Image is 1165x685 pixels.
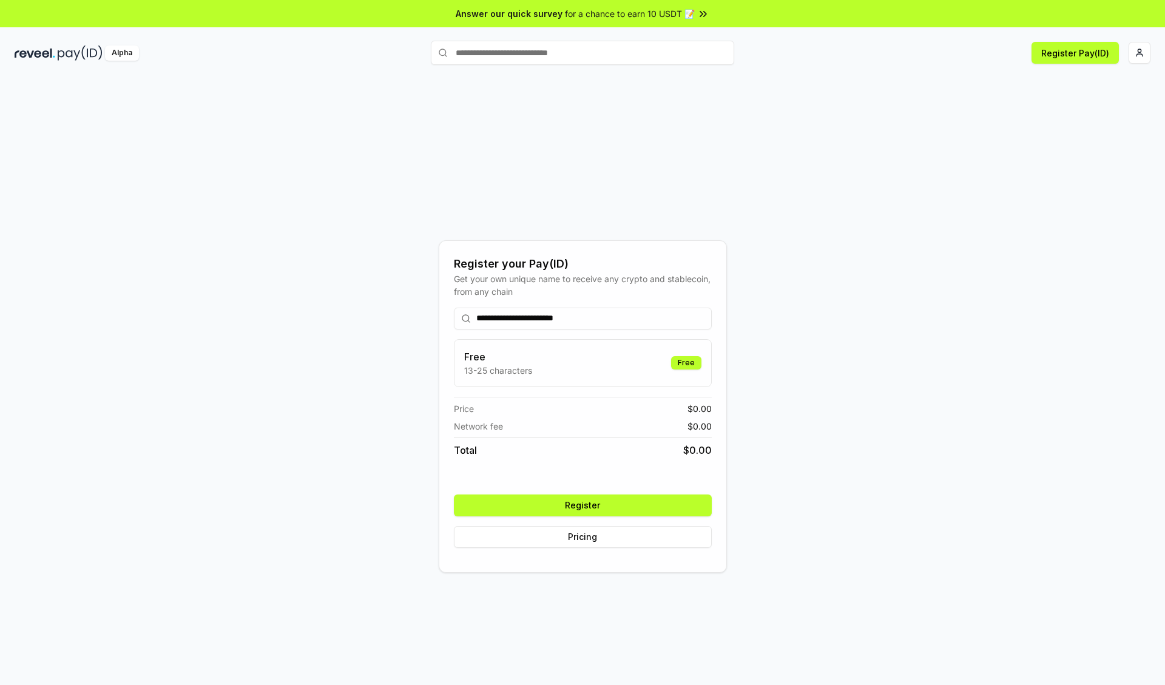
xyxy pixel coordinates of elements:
[464,364,532,377] p: 13-25 characters
[464,349,532,364] h3: Free
[454,526,712,548] button: Pricing
[15,46,55,61] img: reveel_dark
[454,494,712,516] button: Register
[687,402,712,415] span: $ 0.00
[454,420,503,433] span: Network fee
[454,272,712,298] div: Get your own unique name to receive any crypto and stablecoin, from any chain
[454,255,712,272] div: Register your Pay(ID)
[58,46,103,61] img: pay_id
[687,420,712,433] span: $ 0.00
[683,443,712,457] span: $ 0.00
[1032,42,1119,64] button: Register Pay(ID)
[454,402,474,415] span: Price
[454,443,477,457] span: Total
[671,356,701,369] div: Free
[565,7,695,20] span: for a chance to earn 10 USDT 📝
[456,7,562,20] span: Answer our quick survey
[105,46,139,61] div: Alpha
